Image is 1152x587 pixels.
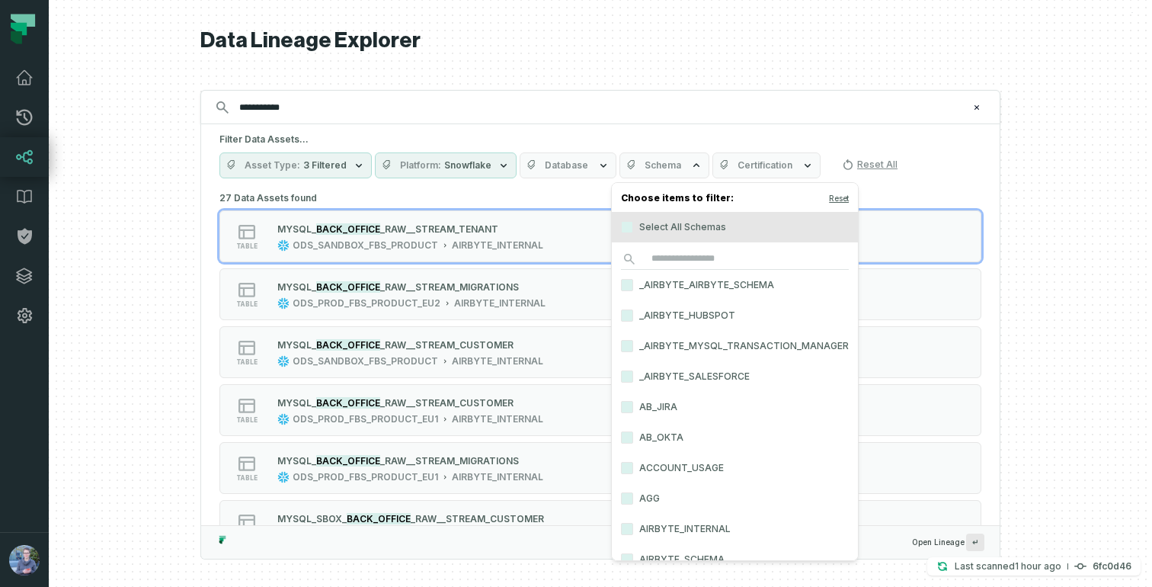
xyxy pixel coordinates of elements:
[645,159,681,172] span: Schema
[219,384,981,436] button: tableODS_PROD_FBS_PRODUCT_EU1AIRBYTE_INTERNAL
[1015,560,1061,572] relative-time: Aug 21, 2025, 3:04 PM GMT+3
[236,300,258,308] span: table
[612,270,858,300] label: _AIRBYTE_AIRBYTE_SCHEMA
[621,370,633,383] button: _AIRBYTE_SALESFORCE
[452,239,543,252] div: AIRBYTE_INTERNAL
[400,159,441,172] span: Platform
[621,340,633,352] button: _AIRBYTE_MYSQL_TRANSACTION_MANAGER
[375,152,517,178] button: PlatformSnowflake
[316,223,380,235] mark: BACK_OFFICE
[621,492,633,505] button: AGG
[969,100,984,115] button: Clear search query
[452,355,543,367] div: AIRBYTE_INTERNAL
[738,159,792,172] span: Certification
[219,442,981,494] button: tableODS_PROD_FBS_PRODUCT_EU1AIRBYTE_INTERNAL
[219,326,981,378] button: tableODS_SANDBOX_FBS_PRODUCTAIRBYTE_INTERNAL
[612,300,858,331] label: _AIRBYTE_HUBSPOT
[219,500,981,552] button: tableODS_SANDBOX_FBS_PRODUCTAIRBYTE_INTERNAL
[277,455,299,467] span: MYS
[219,268,981,320] button: tableODS_PROD_FBS_PRODUCT_EU2AIRBYTE_INTERNAL
[380,455,519,467] span: _RAW__STREAM_MIGRATIONS
[316,281,380,293] mark: BACK_OFFICE
[612,483,858,514] label: AGG
[612,392,858,422] label: AB_JIRA
[200,27,1000,54] h1: Data Lineage Explorer
[293,239,438,252] div: ODS_SANDBOX_FBS_PRODUCT
[612,212,858,242] label: Select All Schemas
[219,210,981,262] button: tableODS_SANDBOX_FBS_PRODUCTAIRBYTE_INTERNAL
[829,192,849,204] button: Reset
[612,331,858,361] label: _AIRBYTE_MYSQL_TRANSACTION_MANAGER
[612,361,858,392] label: _AIRBYTE_SALESFORCE
[621,431,633,444] button: AB_OKTA
[545,159,588,172] span: Database
[621,462,633,474] button: ACCOUNT_USAGE
[955,559,1061,574] p: Last scanned
[411,513,544,524] span: _RAW__STREAM_CUSTOMER
[293,413,438,425] div: ODS_PROD_FBS_PRODUCT_EU1
[293,355,438,367] div: ODS_SANDBOX_FBS_PRODUCT
[452,413,543,425] div: AIRBYTE_INTERNAL
[303,159,347,172] span: 3 Filtered
[328,513,347,524] span: OX_
[621,221,633,233] button: Select All Schemas
[927,557,1141,576] button: Last scanned[DATE] 3:04:01 PM6fc0d46
[219,133,981,146] h5: Filter Data Assets...
[621,310,633,322] button: _AIRBYTE_HUBSPOT
[612,422,858,453] label: AB_OKTA
[277,281,299,293] span: MYS
[380,397,514,409] span: _RAW__STREAM_CUSTOMER
[452,471,543,483] div: AIRBYTE_INTERNAL
[299,397,316,409] span: QL_
[520,152,616,178] button: Database
[316,339,380,351] mark: BACK_OFFICE
[236,358,258,366] span: table
[621,401,633,413] button: AB_JIRA
[316,397,380,409] mark: BACK_OFFICE
[236,474,258,482] span: table
[454,297,546,310] div: AIRBYTE_INTERNAL
[621,523,633,535] button: AIRBYTE_INTERNAL
[299,455,316,467] span: QL_
[236,416,258,424] span: table
[277,513,328,524] span: MYSQL_SB
[612,453,858,483] label: ACCOUNT_USAGE
[966,534,984,551] span: Press ↵ to add a new Data Asset to the graph
[277,397,299,409] span: MYS
[9,545,40,576] img: avatar of Dalia Bekerman
[621,279,633,291] button: _AIRBYTE_AIRBYTE_SCHEMA
[347,513,411,524] mark: BACK_OFFICE
[912,534,984,551] span: Open Lineage
[299,223,316,235] span: QL_
[201,188,1000,525] div: Suggestions
[836,152,904,177] button: Reset All
[293,297,440,310] div: ODS_PROD_FBS_PRODUCT_EU2
[277,223,299,235] span: MYS
[219,152,372,178] button: Asset Type3 Filtered
[299,281,316,293] span: QL_
[245,159,300,172] span: Asset Type
[277,339,299,351] span: MYS
[612,544,858,575] label: AIRBYTE_SCHEMA
[612,189,858,212] h4: Choose items to filter:
[621,553,633,566] button: AIRBYTE_SCHEMA
[299,339,316,351] span: QL_
[619,152,709,178] button: Schema
[380,223,498,235] span: _RAW__STREAM_TENANT
[1093,562,1131,571] h4: 6fc0d46
[293,471,438,483] div: ODS_PROD_FBS_PRODUCT_EU1
[316,455,380,467] mark: BACK_OFFICE
[380,281,519,293] span: _RAW__STREAM_MIGRATIONS
[612,514,858,544] label: AIRBYTE_INTERNAL
[380,339,514,351] span: _RAW__STREAM_CUSTOMER
[444,159,491,172] span: Snowflake
[712,152,821,178] button: Certification
[236,242,258,250] span: table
